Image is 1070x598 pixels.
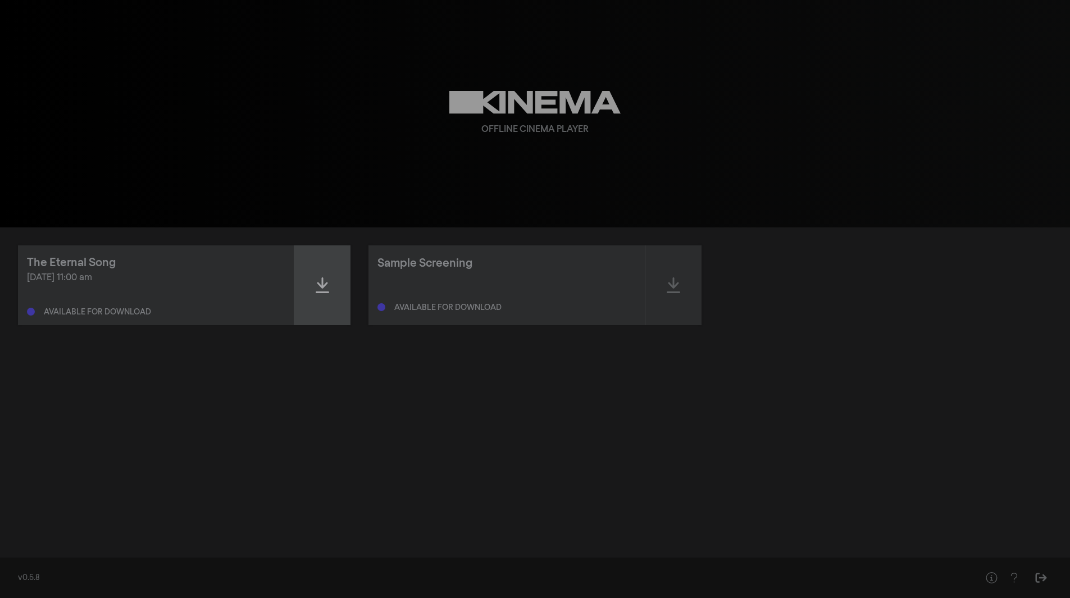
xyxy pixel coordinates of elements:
div: v0.5.8 [18,572,958,584]
div: [DATE] 11:00 am [27,271,285,285]
button: Help [980,567,1003,589]
div: Offline Cinema Player [481,123,589,136]
div: Available for download [44,308,151,316]
button: Sign Out [1030,567,1052,589]
div: Available for download [394,304,502,312]
div: Sample Screening [377,255,472,272]
button: Help [1003,567,1025,589]
div: The Eternal Song [27,254,116,271]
